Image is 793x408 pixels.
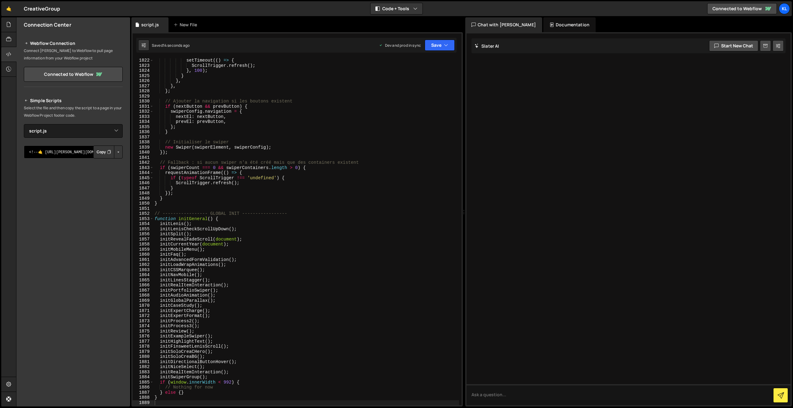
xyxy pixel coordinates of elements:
div: 1876 [133,334,154,339]
div: 1827 [133,84,154,89]
div: 1839 [133,145,154,150]
div: 1889 [133,400,154,406]
div: 1838 [133,140,154,145]
div: 14 seconds ago [163,43,190,48]
div: 1867 [133,288,154,293]
div: 1866 [133,283,154,288]
div: 1863 [133,267,154,273]
button: Copy [93,145,114,158]
div: 1841 [133,155,154,160]
div: 1846 [133,180,154,186]
div: Dev and prod in sync [379,43,421,48]
div: 1831 [133,104,154,109]
a: Connected to Webflow [707,3,777,14]
div: 1833 [133,114,154,119]
div: 1829 [133,94,154,99]
div: 1888 [133,395,154,400]
div: 1887 [133,390,154,395]
a: Connected to Webflow [24,67,123,82]
div: 1849 [133,196,154,201]
div: 1832 [133,109,154,114]
div: 1860 [133,252,154,257]
div: 1845 [133,176,154,181]
div: 1879 [133,349,154,354]
div: 1852 [133,211,154,216]
div: Documentation [543,17,596,32]
div: 1824 [133,68,154,73]
textarea: <!--🤙 [URL][PERSON_NAME][DOMAIN_NAME]> <script>document.addEventListener("DOMContentLoaded", func... [24,145,123,158]
div: 1865 [133,278,154,283]
a: 🤙 [1,1,16,16]
h2: Simple Scripts [24,97,123,104]
div: 1837 [133,135,154,140]
div: script.js [141,22,159,28]
div: 1882 [133,364,154,370]
div: 1851 [133,206,154,211]
div: 1881 [133,359,154,365]
div: 1885 [133,380,154,385]
div: 1871 [133,308,154,314]
a: Kl [779,3,790,14]
h2: Webflow Connection [24,40,123,47]
div: 1848 [133,191,154,196]
div: 1830 [133,99,154,104]
div: 1823 [133,63,154,68]
button: Start new chat [709,40,758,51]
p: Select the file and then copy the script to a page in your Webflow Project footer code. [24,104,123,119]
div: 1869 [133,298,154,303]
div: 1886 [133,385,154,390]
div: 1836 [133,129,154,135]
div: 1859 [133,247,154,252]
button: Code + Tools [370,3,423,14]
div: 1854 [133,221,154,227]
div: 1870 [133,303,154,308]
div: 1844 [133,170,154,176]
div: 1856 [133,232,154,237]
div: 1834 [133,119,154,124]
div: 1862 [133,262,154,267]
div: 1875 [133,329,154,334]
div: 1861 [133,257,154,263]
div: 1826 [133,78,154,84]
div: Chat with [PERSON_NAME] [465,17,542,32]
div: 1883 [133,370,154,375]
div: Button group with nested dropdown [93,145,123,158]
div: 1835 [133,124,154,130]
iframe: YouTube video player [24,169,123,224]
button: Save [425,40,455,51]
div: 1828 [133,89,154,94]
div: 1850 [133,201,154,206]
h2: Slater AI [475,43,499,49]
div: 1873 [133,319,154,324]
div: 1872 [133,313,154,319]
div: 1855 [133,227,154,232]
div: 1884 [133,375,154,380]
p: Connect [PERSON_NAME] to Webflow to pull page information from your Webflow project [24,47,123,62]
div: CreativeGroup [24,5,60,12]
div: 1877 [133,339,154,344]
div: 1880 [133,354,154,359]
div: 1840 [133,150,154,155]
div: Saved [152,43,190,48]
div: 1878 [133,344,154,349]
div: 1858 [133,242,154,247]
div: 1853 [133,216,154,222]
div: 1843 [133,165,154,171]
h2: Connection Center [24,21,71,28]
div: 1825 [133,73,154,79]
div: 1857 [133,237,154,242]
div: 1864 [133,272,154,278]
div: 1868 [133,293,154,298]
iframe: YouTube video player [24,228,123,284]
div: New File [173,22,199,28]
div: 1874 [133,323,154,329]
div: 1842 [133,160,154,165]
div: 1847 [133,186,154,191]
div: 1822 [133,58,154,63]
